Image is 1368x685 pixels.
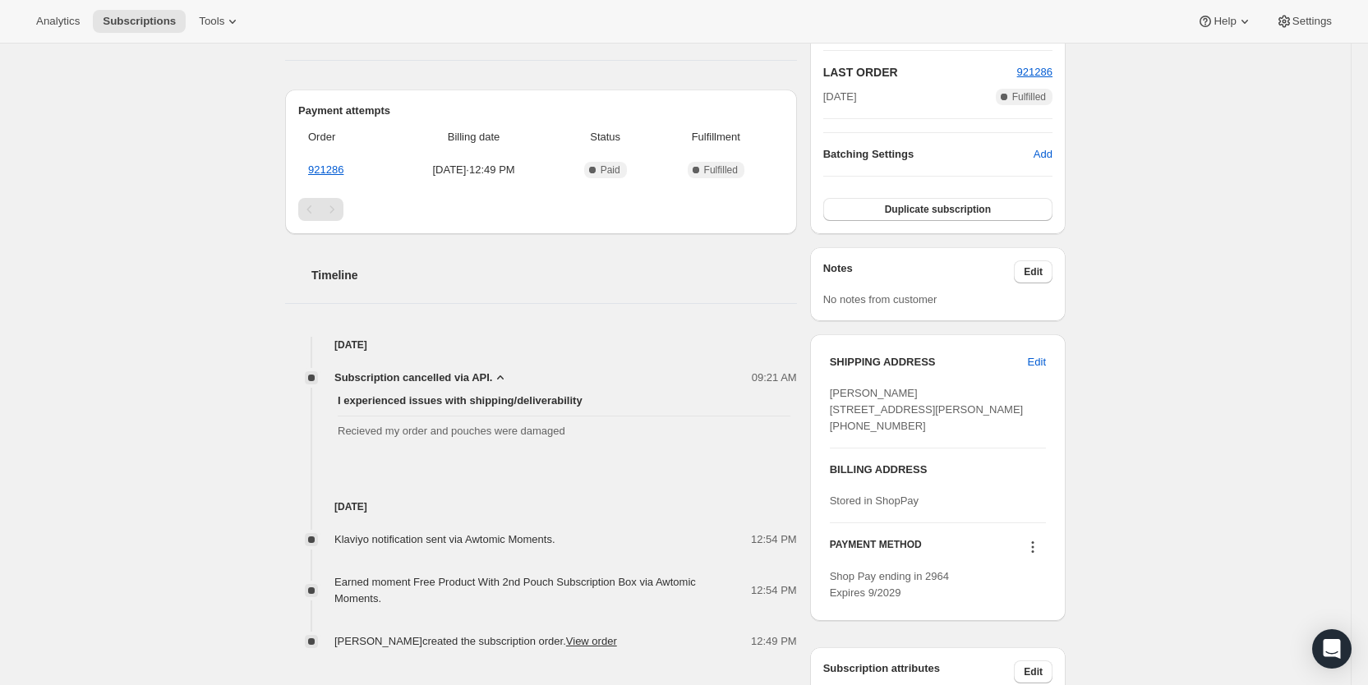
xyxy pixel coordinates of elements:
[334,576,696,605] span: Earned moment Free Product With 2nd Pouch Subscription Box via Awtomic Moments.
[334,533,555,545] span: Klaviyo notification sent via Awtomic Moments.
[395,162,553,178] span: [DATE] · 12:49 PM
[199,15,224,28] span: Tools
[830,494,919,507] span: Stored in ShopPay
[823,660,1015,683] h3: Subscription attributes
[1187,10,1262,33] button: Help
[885,203,991,216] span: Duplicate subscription
[36,15,80,28] span: Analytics
[751,531,797,548] span: 12:54 PM
[1028,354,1046,370] span: Edit
[1214,15,1236,28] span: Help
[103,15,176,28] span: Subscriptions
[1034,146,1052,163] span: Add
[658,129,774,145] span: Fulfillment
[1266,10,1342,33] button: Settings
[308,163,343,176] a: 921286
[189,10,251,33] button: Tools
[311,267,797,283] h2: Timeline
[830,538,922,560] h3: PAYMENT METHOD
[1292,15,1332,28] span: Settings
[823,146,1034,163] h6: Batching Settings
[751,582,797,599] span: 12:54 PM
[334,635,617,647] span: [PERSON_NAME] created the subscription order.
[1312,629,1352,669] div: Open Intercom Messenger
[26,10,90,33] button: Analytics
[823,89,857,105] span: [DATE]
[823,293,937,306] span: No notes from customer
[298,119,390,155] th: Order
[1017,66,1052,78] a: 921286
[566,635,617,647] a: View order
[1018,349,1056,375] button: Edit
[285,499,797,515] h4: [DATE]
[751,633,797,650] span: 12:49 PM
[1014,660,1052,683] button: Edit
[1014,260,1052,283] button: Edit
[830,387,1024,432] span: [PERSON_NAME] [STREET_ADDRESS][PERSON_NAME] [PHONE_NUMBER]
[704,163,738,177] span: Fulfilled
[1012,90,1046,103] span: Fulfilled
[1024,665,1043,678] span: Edit
[563,129,648,145] span: Status
[334,370,492,386] span: Subscription cancelled via API.
[395,129,553,145] span: Billing date
[1024,141,1062,168] button: Add
[830,354,1028,370] h3: SHIPPING ADDRESS
[298,198,784,221] nav: Pagination
[93,10,186,33] button: Subscriptions
[285,337,797,353] h4: [DATE]
[823,260,1015,283] h3: Notes
[830,570,949,599] span: Shop Pay ending in 2964 Expires 9/2029
[334,370,509,386] button: Subscription cancelled via API.
[338,423,790,439] span: Recieved my order and pouches were damaged
[830,462,1046,478] h3: BILLING ADDRESS
[823,198,1052,221] button: Duplicate subscription
[601,163,620,177] span: Paid
[823,64,1017,80] h2: LAST ORDER
[752,370,797,386] span: 09:21 AM
[298,103,784,119] h2: Payment attempts
[1017,64,1052,80] button: 921286
[338,393,790,409] span: I experienced issues with shipping/deliverability
[1024,265,1043,278] span: Edit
